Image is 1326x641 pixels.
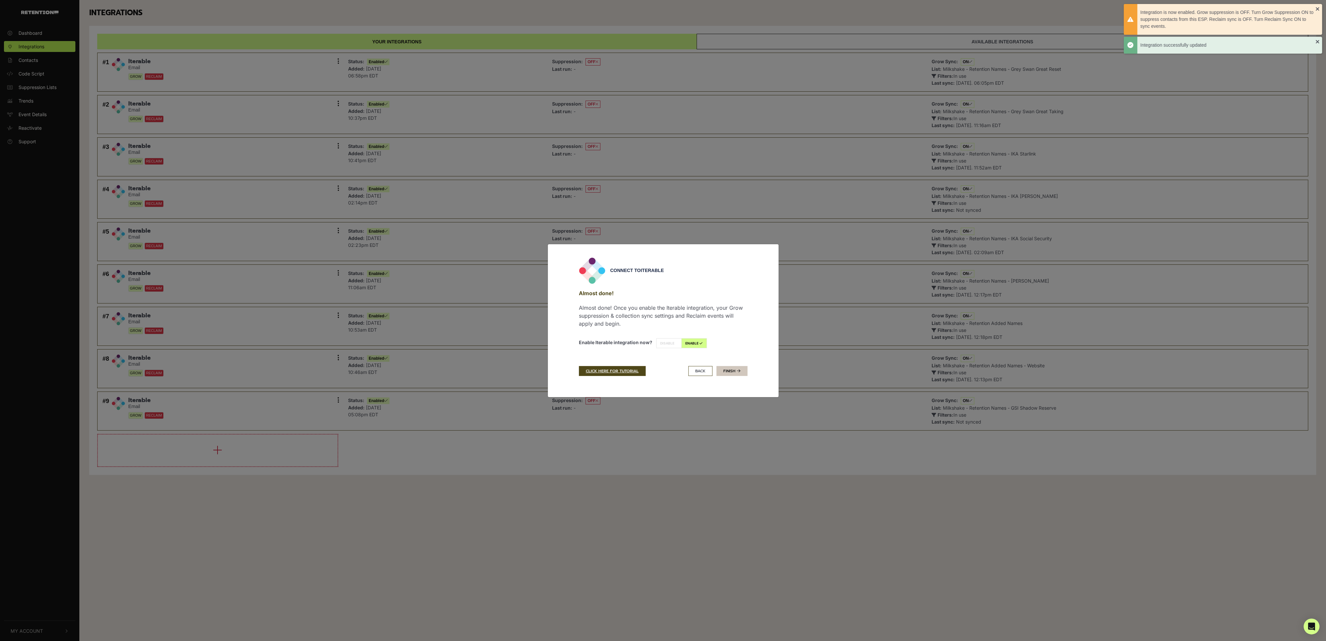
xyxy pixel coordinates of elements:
div: Connect to [610,267,747,274]
div: Integration is now enabled. Grow suppression is OFF. Turn Grow Suppression ON to suppress contact... [1140,9,1315,30]
button: BACK [688,366,712,376]
strong: Almost done! [579,290,614,297]
span: Iterable [641,268,664,273]
div: Integration successfully updated [1140,42,1315,49]
label: DISABLE [656,338,682,348]
div: Open Intercom Messenger [1304,618,1319,634]
p: Almost done! Once you enable the Iterable integration, your Grow suppression & collection sync se... [579,304,747,328]
img: Iterable [579,257,605,284]
a: CLICK HERE FOR TUTORIAL [579,366,646,376]
label: ENABLE [681,338,707,348]
a: Finish [716,366,747,376]
strong: Enable Iterable integration now? [579,340,652,345]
